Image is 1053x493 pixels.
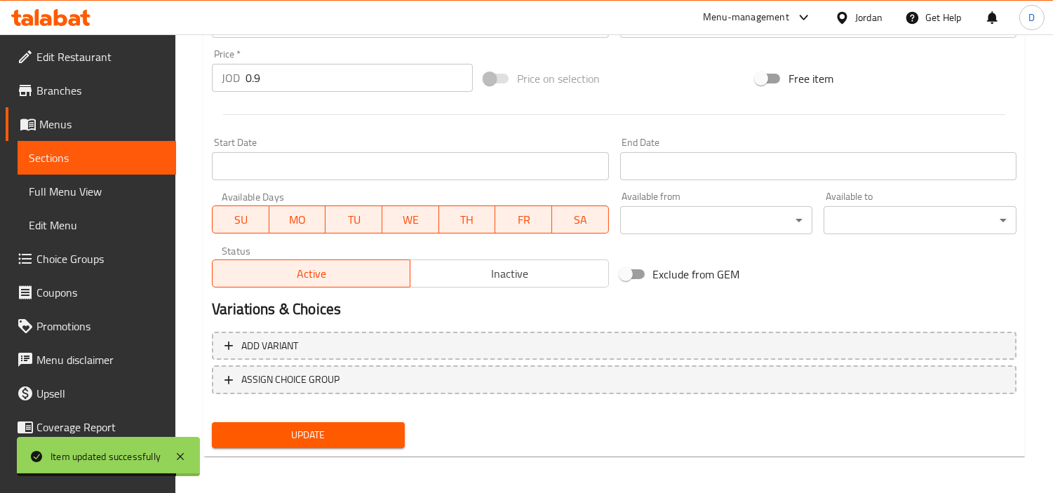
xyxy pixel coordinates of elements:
a: Branches [6,74,176,107]
a: Coverage Report [6,410,176,444]
span: Full Menu View [29,183,165,200]
span: Menus [39,116,165,133]
div: Jordan [855,10,883,25]
span: Active [218,264,405,284]
a: Sections [18,141,176,175]
div: Menu-management [703,9,789,26]
span: Upsell [36,385,165,402]
span: Choice Groups [36,250,165,267]
span: FR [501,210,546,230]
button: MO [269,205,326,234]
a: Promotions [6,309,176,343]
span: Promotions [36,318,165,335]
a: Upsell [6,377,176,410]
span: Edit Restaurant [36,48,165,65]
a: Coupons [6,276,176,309]
a: Edit Menu [18,208,176,242]
span: WE [388,210,434,230]
span: SA [558,210,603,230]
h2: Variations & Choices [212,299,1017,320]
button: Add variant [212,332,1017,360]
span: Coupons [36,284,165,301]
p: JOD [222,69,240,86]
input: Please enter price [246,64,473,92]
span: Exclude from GEM [653,266,740,283]
button: SA [552,205,609,234]
button: Active [212,259,410,288]
button: SU [212,205,269,234]
a: Full Menu View [18,175,176,208]
button: WE [382,205,439,234]
a: Grocery Checklist [6,444,176,478]
span: D [1028,10,1035,25]
span: TH [445,210,490,230]
a: Menus [6,107,176,141]
div: Item updated successfully [51,449,161,464]
span: Price on selection [517,70,600,87]
span: Coverage Report [36,419,165,435]
button: Update [212,422,405,448]
button: FR [495,205,552,234]
button: Inactive [410,259,608,288]
span: MO [275,210,321,230]
span: TU [331,210,377,230]
span: Sections [29,149,165,166]
a: Choice Groups [6,242,176,276]
button: ASSIGN CHOICE GROUP [212,365,1017,394]
span: Free item [789,70,833,87]
button: TH [439,205,496,234]
a: Edit Restaurant [6,40,176,74]
div: ​ [620,206,813,234]
button: TU [326,205,382,234]
span: Menu disclaimer [36,351,165,368]
div: ​ [824,206,1017,234]
span: Inactive [416,264,603,284]
span: Add variant [241,337,298,355]
span: SU [218,210,264,230]
span: Update [223,426,394,444]
span: ASSIGN CHOICE GROUP [241,371,340,389]
span: Edit Menu [29,217,165,234]
span: Branches [36,82,165,99]
a: Menu disclaimer [6,343,176,377]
